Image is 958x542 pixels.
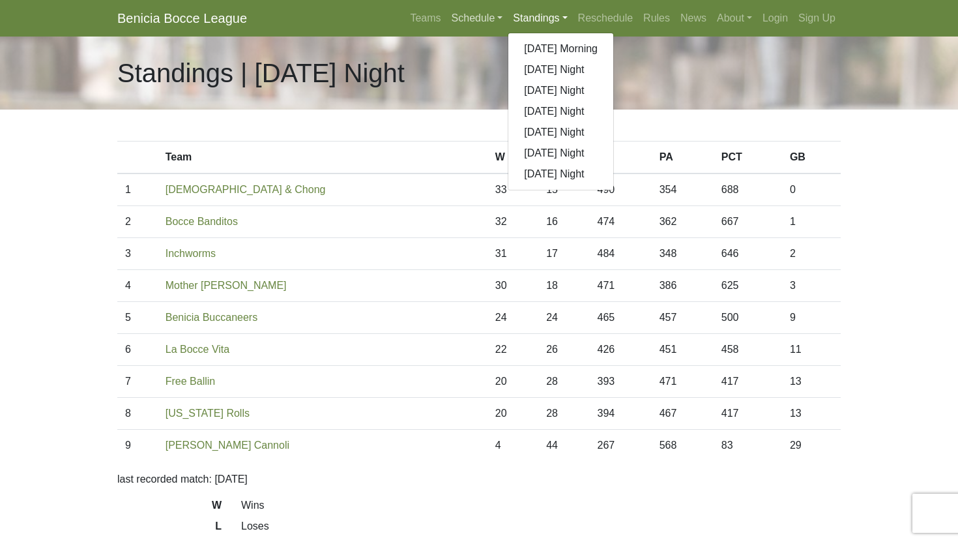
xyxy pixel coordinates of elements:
td: 354 [652,173,714,206]
dd: Loses [231,519,850,534]
td: 24 [487,302,538,334]
a: [DEMOGRAPHIC_DATA] & Chong [166,184,326,195]
td: 474 [590,206,652,238]
dt: W [108,498,231,519]
dt: L [108,519,231,539]
td: 20 [487,398,538,430]
a: Schedule [446,5,508,31]
a: Login [757,5,793,31]
a: About [712,5,757,31]
td: 646 [714,238,782,270]
td: 5 [117,302,158,334]
td: 471 [590,270,652,302]
p: last recorded match: [DATE] [117,472,841,487]
h1: Standings | [DATE] Night [117,57,405,89]
a: Rules [638,5,675,31]
td: 30 [487,270,538,302]
td: 22 [487,334,538,366]
a: Reschedule [573,5,639,31]
a: News [675,5,712,31]
td: 1 [117,173,158,206]
td: 18 [538,270,589,302]
td: 465 [590,302,652,334]
a: Free Ballin [166,376,215,387]
td: 33 [487,173,538,206]
td: 568 [652,430,714,462]
td: 28 [538,398,589,430]
a: [PERSON_NAME] Cannoli [166,440,289,451]
a: [US_STATE] Rolls [166,408,250,419]
td: 3 [782,270,841,302]
td: 13 [782,398,841,430]
td: 667 [714,206,782,238]
a: [DATE] Night [508,80,613,101]
td: 6 [117,334,158,366]
a: La Bocce Vita [166,344,229,355]
td: 426 [590,334,652,366]
td: 31 [487,238,538,270]
th: W [487,142,538,174]
a: [DATE] Night [508,59,613,80]
td: 458 [714,334,782,366]
td: 32 [487,206,538,238]
a: [DATE] Night [508,122,613,143]
th: PCT [714,142,782,174]
td: 393 [590,366,652,398]
a: Benicia Buccaneers [166,312,257,323]
td: 457 [652,302,714,334]
td: 29 [782,430,841,462]
th: Team [158,142,487,174]
td: 13 [782,366,841,398]
th: GB [782,142,841,174]
td: 490 [590,173,652,206]
a: Bocce Banditos [166,216,238,227]
a: Teams [405,5,446,31]
td: 7 [117,366,158,398]
td: 1 [782,206,841,238]
td: 467 [652,398,714,430]
td: 2 [782,238,841,270]
td: 2 [117,206,158,238]
th: PF [590,142,652,174]
a: [DATE] Night [508,164,613,185]
td: 267 [590,430,652,462]
td: 9 [117,430,158,462]
td: 83 [714,430,782,462]
td: 4 [487,430,538,462]
dd: Wins [231,498,850,513]
td: 500 [714,302,782,334]
td: 44 [538,430,589,462]
td: 625 [714,270,782,302]
td: 471 [652,366,714,398]
td: 28 [538,366,589,398]
td: 348 [652,238,714,270]
div: Standings [508,33,614,190]
td: 9 [782,302,841,334]
a: Inchworms [166,248,216,259]
td: 20 [487,366,538,398]
td: 0 [782,173,841,206]
a: [DATE] Morning [508,38,613,59]
td: 451 [652,334,714,366]
td: 4 [117,270,158,302]
td: 16 [538,206,589,238]
td: 362 [652,206,714,238]
a: Standings [508,5,572,31]
td: 386 [652,270,714,302]
td: 394 [590,398,652,430]
td: 11 [782,334,841,366]
a: Sign Up [793,5,841,31]
td: 417 [714,398,782,430]
a: [DATE] Night [508,143,613,164]
td: 688 [714,173,782,206]
td: 8 [117,398,158,430]
td: 484 [590,238,652,270]
td: 3 [117,238,158,270]
td: 417 [714,366,782,398]
td: 26 [538,334,589,366]
th: PA [652,142,714,174]
a: Mother [PERSON_NAME] [166,280,287,291]
a: Benicia Bocce League [117,5,247,31]
td: 17 [538,238,589,270]
a: [DATE] Night [508,101,613,122]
